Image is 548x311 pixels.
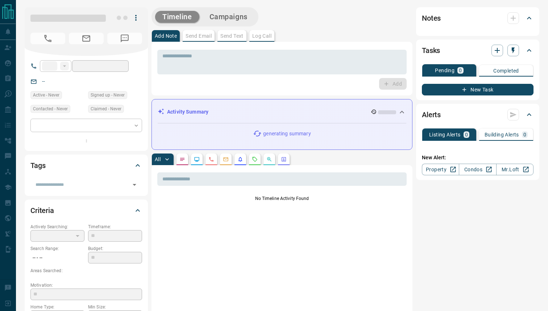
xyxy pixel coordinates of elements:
p: No Timeline Activity Found [157,195,407,202]
h2: Tags [30,160,45,171]
p: Budget: [88,245,142,252]
button: New Task [422,84,534,95]
div: Activity Summary [158,105,406,119]
p: Building Alerts [485,132,519,137]
span: No Email [69,33,104,44]
svg: Requests [252,156,258,162]
h2: Notes [422,12,441,24]
a: Property [422,164,459,175]
button: Open [129,180,140,190]
p: Motivation: [30,282,142,289]
span: No Number [107,33,142,44]
p: All [155,157,161,162]
p: generating summary [263,130,311,138]
svg: Emails [223,156,229,162]
p: -- - -- [30,252,84,264]
span: No Number [30,33,65,44]
span: Active - Never [33,91,59,99]
button: Timeline [155,11,199,23]
svg: Lead Browsing Activity [194,156,200,162]
a: -- [42,78,45,84]
p: Actively Searching: [30,224,84,230]
h2: Tasks [422,45,440,56]
svg: Agent Actions [281,156,287,162]
svg: Listing Alerts [237,156,243,162]
p: 0 [523,132,526,137]
div: Notes [422,9,534,27]
span: Contacted - Never [33,105,68,112]
h2: Criteria [30,205,54,216]
p: Activity Summary [167,108,208,116]
div: Tasks [422,42,534,59]
div: Alerts [422,106,534,123]
p: Completed [493,68,519,73]
p: Areas Searched: [30,267,142,274]
p: Timeframe: [88,224,142,230]
p: Add Note [155,33,177,38]
p: 0 [459,68,462,73]
p: Min Size: [88,304,142,310]
p: Pending [435,68,454,73]
svg: Opportunities [266,156,272,162]
a: Mr.Loft [496,164,534,175]
button: Campaigns [202,11,255,23]
div: Criteria [30,202,142,219]
svg: Notes [179,156,185,162]
span: Signed up - Never [91,91,125,99]
div: Tags [30,157,142,174]
p: Home Type: [30,304,84,310]
a: Condos [459,164,496,175]
p: New Alert: [422,154,534,161]
p: 0 [465,132,468,137]
h2: Alerts [422,109,441,120]
svg: Calls [208,156,214,162]
span: Claimed - Never [91,105,121,112]
p: Search Range: [30,245,84,252]
p: Listing Alerts [429,132,461,137]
